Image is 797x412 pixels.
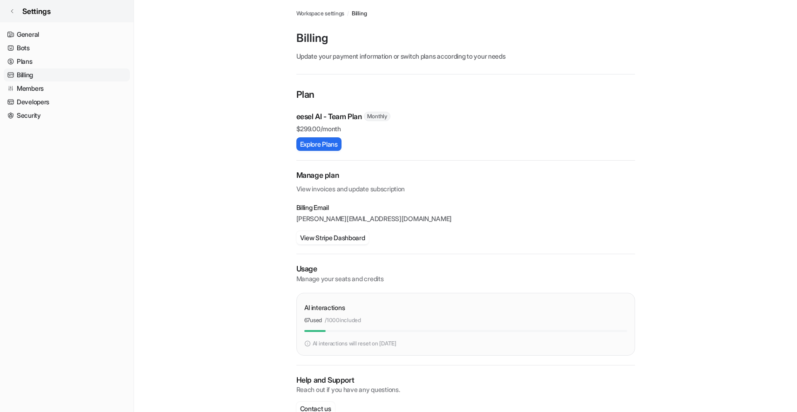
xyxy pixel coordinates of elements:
h2: Manage plan [296,170,635,181]
span: Monthly [364,112,390,121]
p: Update your payment information or switch plans according to your needs [296,51,635,61]
p: eesel AI - Team Plan [296,111,362,122]
p: [PERSON_NAME][EMAIL_ADDRESS][DOMAIN_NAME] [296,214,635,223]
p: Usage [296,263,635,274]
a: Billing [4,68,130,81]
a: Security [4,109,130,122]
button: View Stripe Dashboard [296,231,369,244]
button: Explore Plans [296,137,342,151]
a: Billing [352,9,367,18]
p: / 1000 included [325,316,361,324]
a: Bots [4,41,130,54]
p: Manage your seats and credits [296,274,635,284]
p: AI interactions [304,303,345,312]
a: Members [4,82,130,95]
p: Billing Email [296,203,635,212]
a: Plans [4,55,130,68]
a: Developers [4,95,130,108]
p: 67 used [304,316,322,324]
a: Workspace settings [296,9,345,18]
a: General [4,28,130,41]
p: AI interactions will reset on [DATE] [313,339,396,348]
span: Settings [22,6,51,17]
p: $ 299.00/month [296,124,635,134]
p: Plan [296,88,635,103]
span: / [347,9,349,18]
p: View invoices and update subscription [296,181,635,194]
p: Reach out if you have any questions. [296,385,635,394]
p: Help and Support [296,375,635,385]
p: Billing [296,31,635,46]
